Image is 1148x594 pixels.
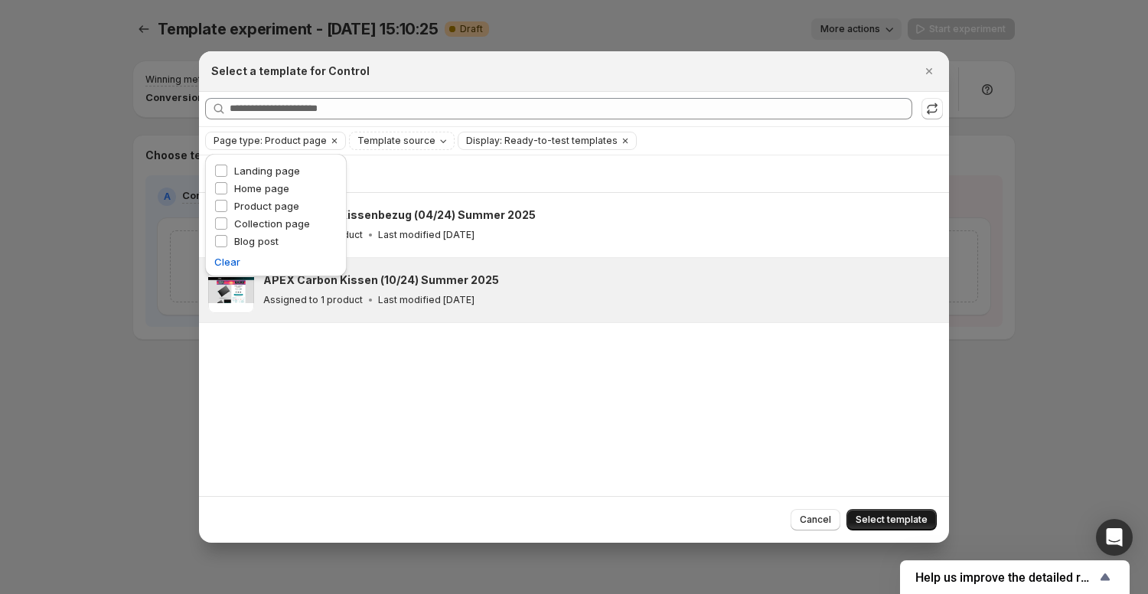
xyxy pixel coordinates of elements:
[458,132,618,149] button: Display: Ready-to-test templates
[357,135,435,147] span: Template source
[378,229,475,241] p: Last modified [DATE]
[800,514,831,526] span: Cancel
[234,165,300,177] span: Landing page
[206,132,327,149] button: Page type: Product page
[918,60,940,82] button: Close
[263,294,363,306] p: Assigned to 1 product
[618,132,633,149] button: Clear
[466,135,618,147] span: Display: Ready-to-test templates
[211,64,370,79] h2: Select a template for Control
[234,182,289,194] span: Home page
[214,254,240,269] button: Clear
[915,570,1096,585] span: Help us improve the detailed report for A/B campaigns
[350,132,454,149] button: Template source
[214,135,327,147] span: Page type: Product page
[846,509,937,530] button: Select template
[856,514,928,526] span: Select template
[234,200,299,212] span: Product page
[263,207,536,223] h3: APEX Carbon Kissenbezug (04/24) Summer 2025
[915,568,1114,586] button: Show survey - Help us improve the detailed report for A/B campaigns
[234,217,310,230] span: Collection page
[234,235,279,247] span: Blog post
[1096,519,1133,556] div: Open Intercom Messenger
[327,132,342,149] button: Clear
[791,509,840,530] button: Cancel
[378,294,475,306] p: Last modified [DATE]
[263,273,499,288] h3: APEX Carbon Kissen (10/24) Summer 2025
